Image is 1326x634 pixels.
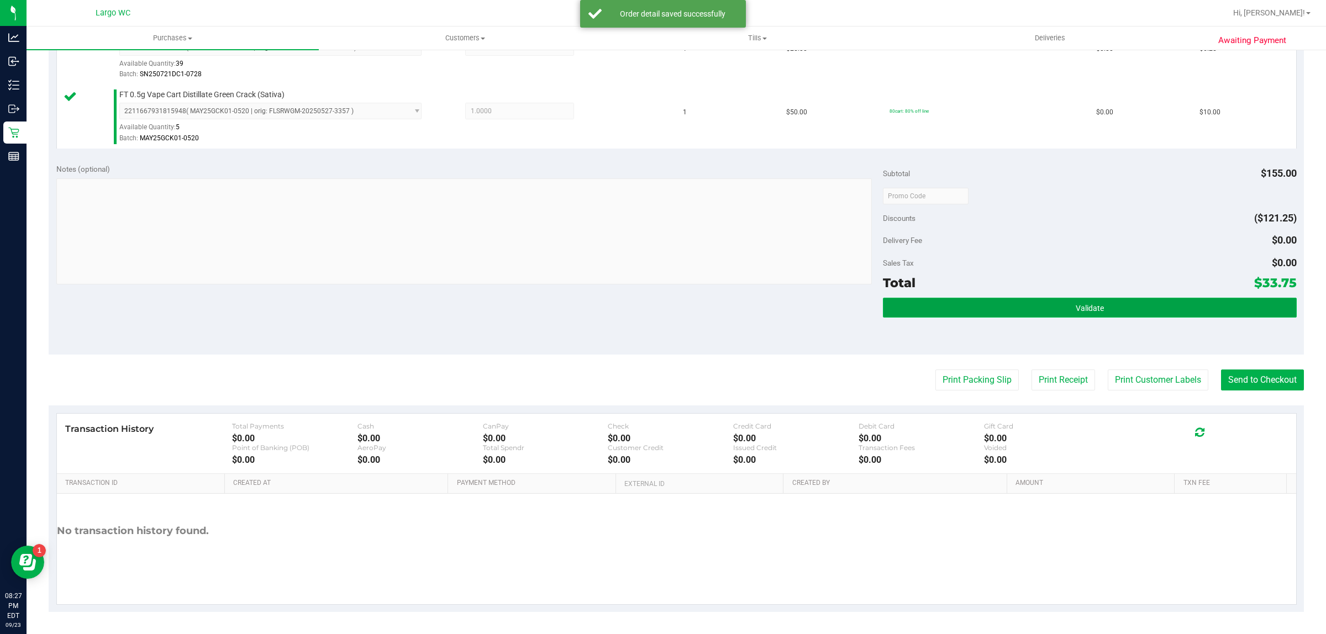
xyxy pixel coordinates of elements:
[1272,257,1297,268] span: $0.00
[683,107,687,118] span: 1
[232,455,357,465] div: $0.00
[608,443,733,452] div: Customer Credit
[984,433,1109,443] div: $0.00
[883,208,915,228] span: Discounts
[859,443,984,452] div: Transaction Fees
[883,275,915,290] span: Total
[8,127,19,138] inline-svg: Retail
[786,107,807,118] span: $50.00
[119,70,138,78] span: Batch:
[1254,275,1297,290] span: $33.75
[1254,212,1297,224] span: ($121.25)
[1183,479,1282,488] a: Txn Fee
[984,443,1109,452] div: Voided
[890,108,929,114] span: 80cart: 80% off line
[792,479,1003,488] a: Created By
[8,56,19,67] inline-svg: Inbound
[608,433,733,443] div: $0.00
[232,422,357,430] div: Total Payments
[119,89,285,100] span: FT 0.5g Vape Cart Distillate Green Crack (Sativa)
[232,433,357,443] div: $0.00
[176,60,183,67] span: 39
[483,455,608,465] div: $0.00
[33,544,46,557] iframe: Resource center unread badge
[357,422,483,430] div: Cash
[457,479,612,488] a: Payment Method
[608,8,738,19] div: Order detail saved successfully
[733,443,859,452] div: Issued Credit
[1076,304,1104,313] span: Validate
[8,80,19,91] inline-svg: Inventory
[5,621,22,629] p: 09/23
[5,591,22,621] p: 08:27 PM EDT
[319,33,611,43] span: Customers
[883,258,914,267] span: Sales Tax
[1218,34,1286,47] span: Awaiting Payment
[733,433,859,443] div: $0.00
[1272,234,1297,246] span: $0.00
[11,546,44,579] iframe: Resource center
[859,455,984,465] div: $0.00
[883,298,1296,318] button: Validate
[904,27,1196,50] a: Deliveries
[1032,369,1095,390] button: Print Receipt
[140,70,202,78] span: SN250721DC1-0728
[27,27,319,50] a: Purchases
[357,455,483,465] div: $0.00
[1261,167,1297,179] span: $155.00
[1096,107,1113,118] span: $0.00
[984,455,1109,465] div: $0.00
[483,422,608,430] div: CanPay
[8,151,19,162] inline-svg: Reports
[319,27,611,50] a: Customers
[27,33,319,43] span: Purchases
[859,422,984,430] div: Debit Card
[612,33,903,43] span: Tills
[1020,33,1080,43] span: Deliveries
[883,169,910,178] span: Subtotal
[357,433,483,443] div: $0.00
[357,443,483,452] div: AeroPay
[65,479,220,488] a: Transaction ID
[96,8,130,18] span: Largo WC
[935,369,1019,390] button: Print Packing Slip
[119,134,138,142] span: Batch:
[883,236,922,245] span: Delivery Fee
[56,165,110,173] span: Notes (optional)
[615,474,783,494] th: External ID
[1108,369,1208,390] button: Print Customer Labels
[233,479,444,488] a: Created At
[140,134,199,142] span: MAY25GCK01-0520
[608,455,733,465] div: $0.00
[733,455,859,465] div: $0.00
[984,422,1109,430] div: Gift Card
[1233,8,1305,17] span: Hi, [PERSON_NAME]!
[611,27,903,50] a: Tills
[8,32,19,43] inline-svg: Analytics
[119,56,438,77] div: Available Quantity:
[733,422,859,430] div: Credit Card
[1015,479,1170,488] a: Amount
[176,123,180,131] span: 5
[57,494,209,568] div: No transaction history found.
[119,119,438,141] div: Available Quantity:
[1199,107,1220,118] span: $10.00
[608,422,733,430] div: Check
[483,433,608,443] div: $0.00
[859,433,984,443] div: $0.00
[1221,369,1304,390] button: Send to Checkout
[483,443,608,452] div: Total Spendr
[883,188,969,204] input: Promo Code
[8,103,19,114] inline-svg: Outbound
[232,443,357,452] div: Point of Banking (POB)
